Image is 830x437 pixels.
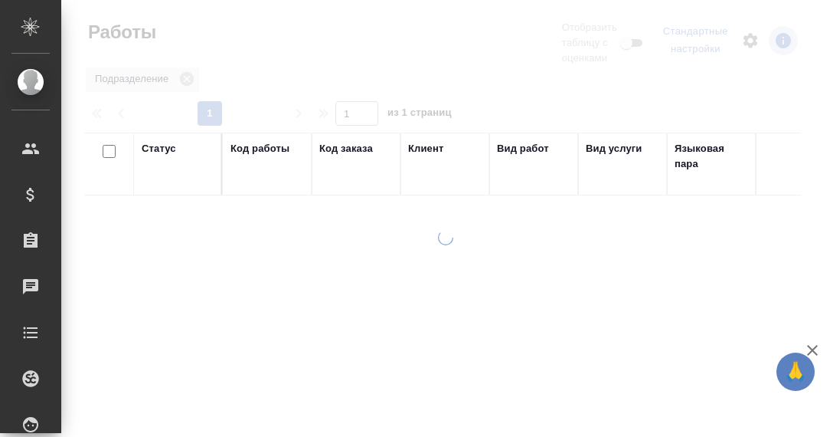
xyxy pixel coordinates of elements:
div: Вид услуги [586,141,642,156]
button: 🙏 [776,353,815,391]
div: Код заказа [319,141,373,156]
span: 🙏 [783,356,809,388]
div: Статус [142,141,176,156]
div: Языковая пара [675,141,748,172]
div: Вид работ [497,141,549,156]
div: Клиент [408,141,443,156]
div: Код работы [230,141,289,156]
